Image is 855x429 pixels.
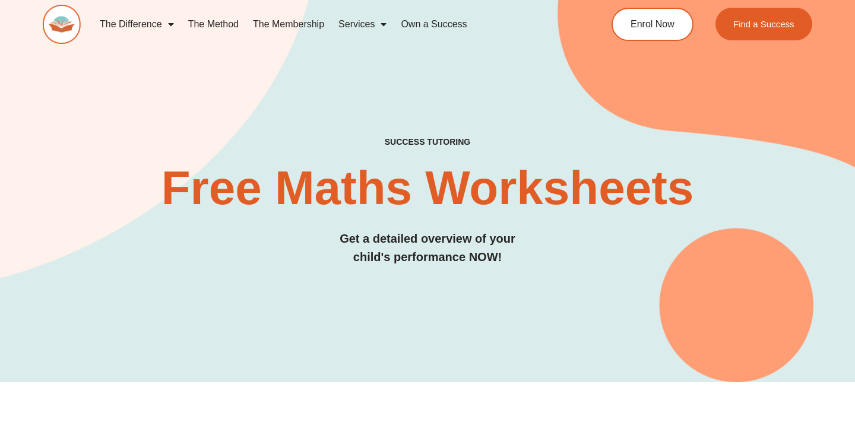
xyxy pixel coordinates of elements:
[181,11,246,38] a: The Method
[715,8,812,40] a: Find a Success
[93,11,568,38] nav: Menu
[612,8,693,41] a: Enrol Now
[43,230,812,266] h3: Get a detailed overview of your child's performance NOW!
[394,11,474,38] a: Own a Success
[43,137,812,147] h4: SUCCESS TUTORING​
[331,11,394,38] a: Services
[733,20,794,28] span: Find a Success
[43,164,812,212] h2: Free Maths Worksheets​
[93,11,181,38] a: The Difference
[631,20,674,29] span: Enrol Now
[246,11,331,38] a: The Membership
